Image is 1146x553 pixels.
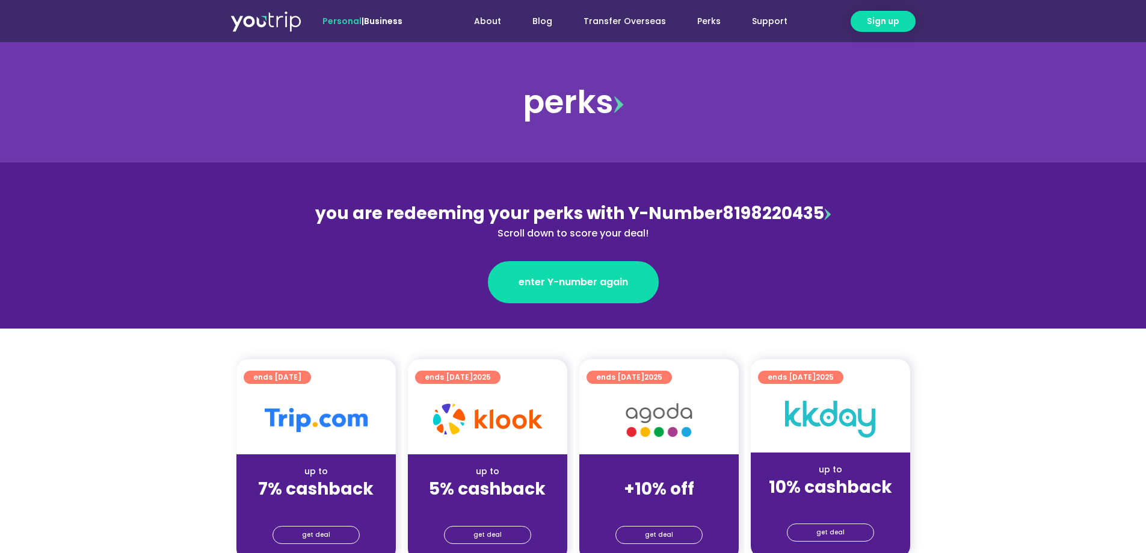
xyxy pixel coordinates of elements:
nav: Menu [435,10,803,32]
a: Blog [517,10,568,32]
strong: 5% cashback [429,477,546,501]
span: Personal [322,15,362,27]
a: Support [736,10,803,32]
a: get deal [615,526,703,544]
span: get deal [645,527,673,543]
strong: 7% cashback [258,477,374,501]
span: you are redeeming your perks with Y-Number [315,202,722,225]
span: 2025 [473,372,491,382]
span: Sign up [867,15,899,28]
a: get deal [444,526,531,544]
div: (for stays only) [417,500,558,513]
a: ends [DATE]2025 [415,371,501,384]
a: Sign up [851,11,916,32]
span: ends [DATE] [253,371,301,384]
div: 8198220435 [312,201,834,241]
a: ends [DATE]2025 [758,371,843,384]
span: ends [DATE] [425,371,491,384]
a: Transfer Overseas [568,10,682,32]
span: 2025 [644,372,662,382]
span: get deal [816,524,845,541]
span: up to [648,465,670,477]
a: ends [DATE] [244,371,311,384]
span: enter Y-number again [519,275,628,289]
span: ends [DATE] [596,371,662,384]
strong: +10% off [624,477,694,501]
span: get deal [302,527,330,543]
a: Perks [682,10,736,32]
a: ends [DATE]2025 [587,371,672,384]
a: enter Y-number again [488,261,659,303]
div: up to [246,465,386,478]
strong: 10% cashback [769,475,892,499]
div: (for stays only) [589,500,729,513]
div: up to [417,465,558,478]
span: get deal [473,527,502,543]
a: get deal [273,526,360,544]
div: (for stays only) [760,498,901,511]
a: Business [364,15,402,27]
a: About [458,10,517,32]
div: Scroll down to score your deal! [312,226,834,241]
div: (for stays only) [246,500,386,513]
span: 2025 [816,372,834,382]
span: ends [DATE] [768,371,834,384]
div: up to [760,463,901,476]
span: | [322,15,402,27]
a: get deal [787,524,874,542]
